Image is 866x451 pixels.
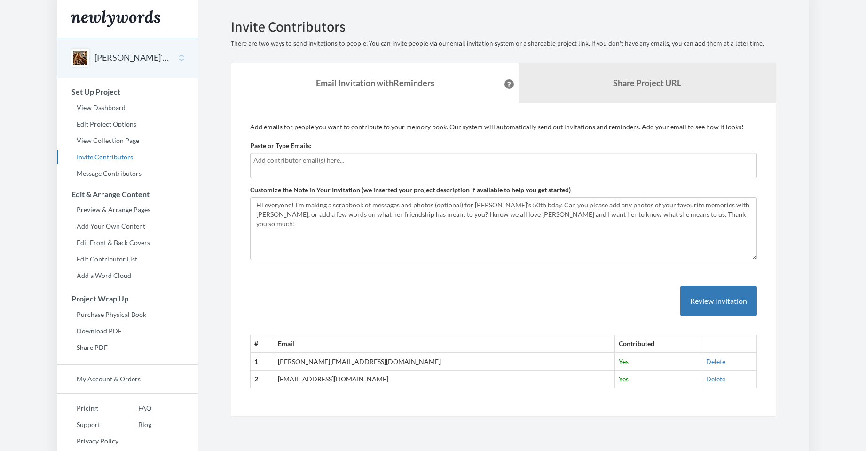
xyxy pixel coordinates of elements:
td: [EMAIL_ADDRESS][DOMAIN_NAME] [274,371,614,388]
label: Paste or Type Emails: [250,141,312,150]
p: There are two ways to send invitations to people. You can invite people via our email invitation ... [231,39,776,48]
label: Customize the Note in Your Invitation (we inserted your project description if available to help ... [250,185,571,195]
th: 1 [251,353,274,370]
textarea: Hi everyone! I'm making a scrapbook of messages and photos (optional) for [PERSON_NAME]'s 50th bd... [250,197,757,260]
iframe: Opens a widget where you can chat to one of our agents [794,423,857,446]
a: Share PDF [57,340,198,355]
th: 2 [251,371,274,388]
b: Share Project URL [613,78,681,88]
a: FAQ [118,401,151,415]
a: Pricing [57,401,118,415]
h3: Project Wrap Up [57,294,198,303]
a: Add Your Own Content [57,219,198,233]
span: Yes [619,375,629,383]
a: Edit Front & Back Covers [57,236,198,250]
th: Contributed [615,335,702,353]
a: View Collection Page [57,134,198,148]
a: Support [57,418,118,432]
input: Add contributor email(s) here... [253,155,754,166]
h3: Set Up Project [57,87,198,96]
strong: Email Invitation with Reminders [316,78,434,88]
a: Privacy Policy [57,434,118,448]
img: Newlywords logo [71,10,160,27]
button: [PERSON_NAME]'s 50th bday! [94,52,171,64]
a: Download PDF [57,324,198,338]
span: Yes [619,357,629,365]
a: Delete [706,375,725,383]
a: Message Contributors [57,166,198,181]
a: Add a Word Cloud [57,269,198,283]
a: Blog [118,418,151,432]
a: Purchase Physical Book [57,308,198,322]
th: Email [274,335,614,353]
a: My Account & Orders [57,372,198,386]
h3: Edit & Arrange Content [57,190,198,198]
h2: Invite Contributors [231,19,776,34]
th: # [251,335,274,353]
a: Preview & Arrange Pages [57,203,198,217]
a: Invite Contributors [57,150,198,164]
a: Edit Project Options [57,117,198,131]
td: [PERSON_NAME][EMAIL_ADDRESS][DOMAIN_NAME] [274,353,614,370]
a: Delete [706,357,725,365]
a: Edit Contributor List [57,252,198,266]
a: View Dashboard [57,101,198,115]
button: Review Invitation [680,286,757,316]
p: Add emails for people you want to contribute to your memory book. Our system will automatically s... [250,122,757,132]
